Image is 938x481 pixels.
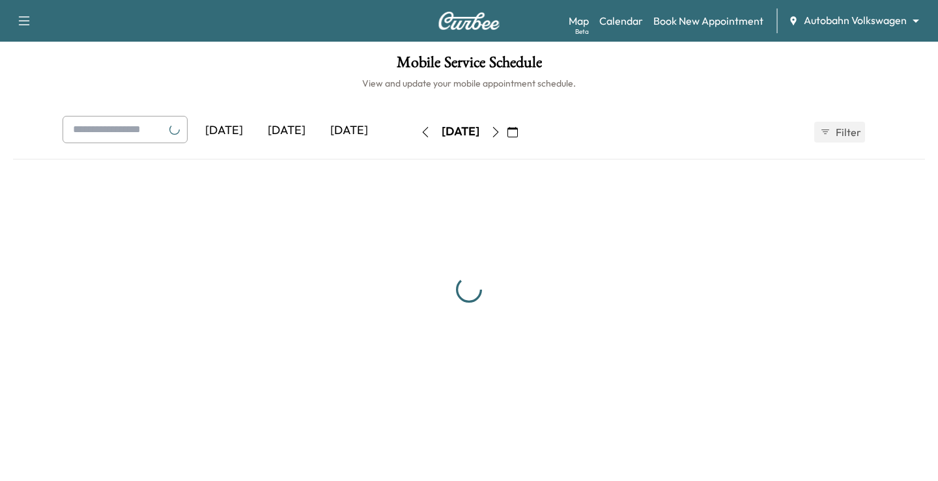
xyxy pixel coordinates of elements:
div: [DATE] [255,116,318,146]
span: Filter [836,124,859,140]
h6: View and update your mobile appointment schedule. [13,77,925,90]
div: [DATE] [318,116,380,146]
button: Filter [814,122,865,143]
a: Book New Appointment [653,13,763,29]
a: Calendar [599,13,643,29]
h1: Mobile Service Schedule [13,55,925,77]
div: [DATE] [442,124,479,140]
div: Beta [575,27,589,36]
span: Autobahn Volkswagen [804,13,907,28]
img: Curbee Logo [438,12,500,30]
div: [DATE] [193,116,255,146]
a: MapBeta [569,13,589,29]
